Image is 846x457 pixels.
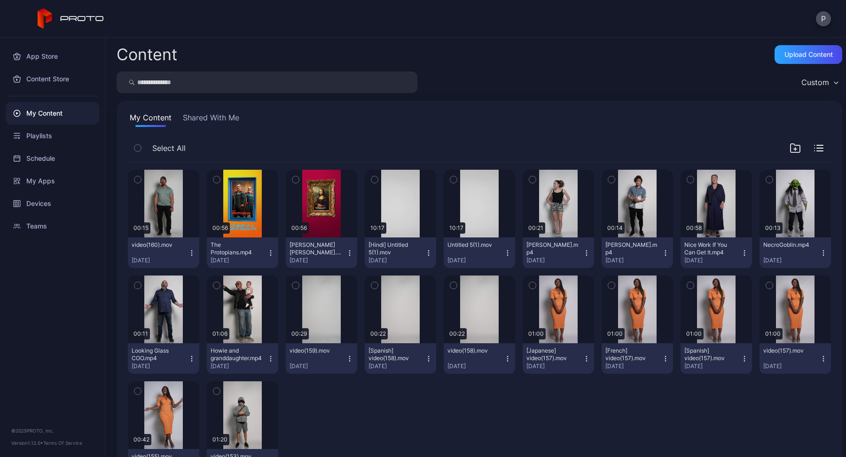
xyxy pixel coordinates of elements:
button: [Hindi] Untitled 5(1).mov[DATE] [365,237,436,268]
div: [DATE] [526,257,583,264]
button: [PERSON_NAME].mp4[DATE] [523,237,594,268]
div: [DATE] [290,362,346,370]
div: Nice Work If You Can Get It.mp4 [684,241,736,256]
div: [DATE] [763,257,820,264]
button: Nice Work If You Can Get It.mp4[DATE] [681,237,752,268]
button: Upload Content [775,45,842,64]
button: [Spanish] video(157).mov[DATE] [681,343,752,374]
div: [DATE] [368,257,425,264]
div: © 2025 PROTO, Inc. [11,427,94,434]
div: Shin Lim.mp4 [605,241,657,256]
div: [DATE] [447,257,504,264]
div: Da Vinci's Mona Lisa.mp4 [290,241,341,256]
button: [French] video(157).mov[DATE] [602,343,673,374]
a: Playlists [6,125,99,147]
div: [DATE] [684,257,741,264]
a: My Content [6,102,99,125]
div: [Spanish] video(157).mov [684,347,736,362]
a: Content Store [6,68,99,90]
div: Upload Content [784,51,833,58]
button: Shared With Me [181,112,241,127]
button: My Content [128,112,173,127]
div: [DATE] [132,362,188,370]
a: Teams [6,215,99,237]
div: Content [117,47,177,63]
span: Version 1.12.0 • [11,440,43,446]
a: App Store [6,45,99,68]
div: [DATE] [605,362,662,370]
div: [Hindi] Untitled 5(1).mov [368,241,420,256]
button: [Spanish] video(158).mov[DATE] [365,343,436,374]
div: [DATE] [763,362,820,370]
a: Devices [6,192,99,215]
a: Schedule [6,147,99,170]
div: Untitled 5(1).mov [447,241,499,249]
button: Howie and granddaughter.mp4[DATE] [207,343,278,374]
button: Untitled 5(1).mov[DATE] [444,237,515,268]
div: [French] video(157).mov [605,347,657,362]
div: video(159).mov [290,347,341,355]
button: P [816,11,831,26]
div: [DATE] [605,257,662,264]
div: [DATE] [211,257,267,264]
div: The Protopians.mp4 [211,241,262,256]
div: Custom [801,78,829,87]
div: [DATE] [447,362,504,370]
span: Select All [152,142,186,154]
div: [Spanish] video(158).mov [368,347,420,362]
div: video(158).mov [447,347,499,355]
button: video(160).mov[DATE] [128,237,199,268]
a: Terms Of Service [43,440,82,446]
div: Looking Glass COO.mp4 [132,347,183,362]
a: My Apps [6,170,99,192]
button: [Japanese] video(157).mov[DATE] [523,343,594,374]
button: Custom [797,71,842,93]
div: [DATE] [684,362,741,370]
div: [DATE] [132,257,188,264]
button: video(157).mov[DATE] [760,343,831,374]
button: Looking Glass COO.mp4[DATE] [128,343,199,374]
div: Howie and granddaughter.mp4 [211,347,262,362]
button: The Protopians.mp4[DATE] [207,237,278,268]
div: [Japanese] video(157).mov [526,347,578,362]
button: video(159).mov[DATE] [286,343,357,374]
div: [DATE] [290,257,346,264]
button: [PERSON_NAME] [PERSON_NAME].mp4[DATE] [286,237,357,268]
button: video(158).mov[DATE] [444,343,515,374]
div: Carie Berk.mp4 [526,241,578,256]
div: [DATE] [526,362,583,370]
button: NecroGoblin.mp4[DATE] [760,237,831,268]
div: video(160).mov [132,241,183,249]
div: video(157).mov [763,347,815,355]
button: [PERSON_NAME].mp4[DATE] [602,237,673,268]
div: [DATE] [211,362,267,370]
div: [DATE] [368,362,425,370]
div: NecroGoblin.mp4 [763,241,815,249]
